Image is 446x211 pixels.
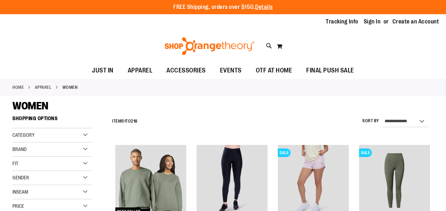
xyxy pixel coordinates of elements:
[35,84,52,91] a: APPAREL
[131,119,138,124] span: 218
[306,63,354,79] span: FINAL PUSH SALE
[326,18,358,26] a: Tracking Info
[124,119,126,124] span: 1
[249,63,299,79] a: OTF AT HOME
[362,118,379,124] label: Sort By
[12,189,28,195] span: Inseam
[359,148,372,157] span: SALE
[12,132,34,138] span: Category
[85,63,121,79] a: JUST IN
[255,4,273,10] a: Details
[12,175,29,180] span: Gender
[213,63,249,79] a: EVENTS
[392,18,439,26] a: Create an Account
[12,203,24,209] span: Price
[92,63,114,79] span: JUST IN
[62,84,78,91] strong: WOMEN
[299,63,361,79] a: FINAL PUSH SALE
[112,116,138,127] h2: Items to
[128,63,153,79] span: APPAREL
[278,148,291,157] span: SALE
[12,161,18,166] span: Fit
[164,37,255,55] img: Shop Orangetheory
[12,146,27,152] span: Brand
[364,18,381,26] a: Sign In
[256,63,292,79] span: OTF AT HOME
[159,63,213,79] a: ACCESSORIES
[12,100,48,112] span: WOMEN
[166,63,206,79] span: ACCESSORIES
[12,112,92,128] strong: Shopping Options
[121,63,160,79] a: APPAREL
[173,3,273,11] p: FREE Shipping, orders over $150.
[12,84,24,91] a: Home
[220,63,242,79] span: EVENTS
